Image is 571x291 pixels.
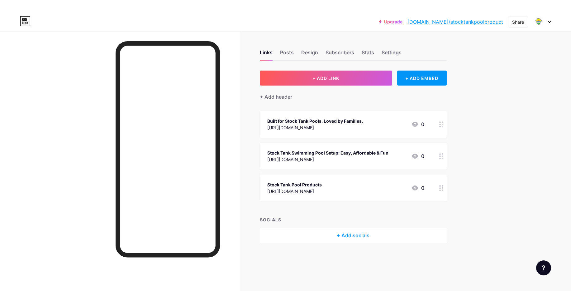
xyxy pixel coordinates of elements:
[312,76,339,81] span: + ADD LINK
[533,16,545,28] img: Stocktank Poolproducts
[411,152,424,160] div: 0
[267,150,388,156] div: Stock Tank Swimming Pool Setup: Easy, Affordable & Fun
[411,184,424,192] div: 0
[407,18,503,26] a: [DOMAIN_NAME]/stocktankpoolproduct
[260,228,447,243] div: + Add socials
[260,216,447,223] div: SOCIALS
[362,49,374,60] div: Stats
[379,19,402,24] a: Upgrade
[326,49,354,60] div: Subscribers
[267,124,363,131] div: [URL][DOMAIN_NAME]
[267,188,322,195] div: [URL][DOMAIN_NAME]
[267,156,388,163] div: [URL][DOMAIN_NAME]
[260,71,392,86] button: + ADD LINK
[260,49,273,60] div: Links
[411,121,424,128] div: 0
[280,49,294,60] div: Posts
[267,181,322,188] div: Stock Tank Pool Products
[397,71,447,86] div: + ADD EMBED
[267,118,363,124] div: Built for Stock Tank Pools. Loved by Families.
[512,19,524,25] div: Share
[260,93,292,101] div: + Add header
[382,49,402,60] div: Settings
[301,49,318,60] div: Design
